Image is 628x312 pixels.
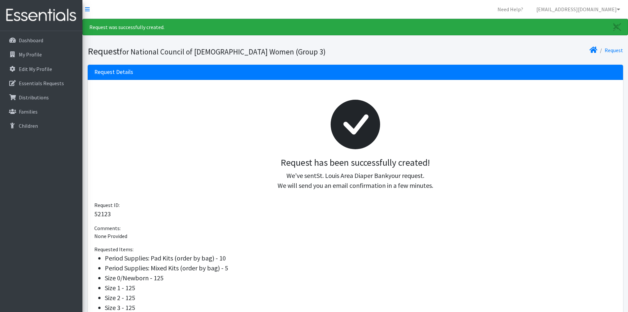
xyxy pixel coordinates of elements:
[3,62,80,76] a: Edit My Profile
[19,122,38,129] p: Children
[3,105,80,118] a: Families
[94,69,133,76] h3: Request Details
[492,3,528,16] a: Need Help?
[19,66,52,72] p: Edit My Profile
[105,253,616,263] li: Period Supplies: Pad Kits (order by bag) - 10
[94,209,616,219] p: 52123
[19,37,43,44] p: Dashboard
[94,202,120,208] span: Request ID:
[105,273,616,283] li: Size 0/Newborn - 125
[3,48,80,61] a: My Profile
[94,233,127,239] span: None Provided
[3,77,80,90] a: Essentials Requests
[605,47,623,53] a: Request
[19,94,49,101] p: Distributions
[120,47,326,56] small: for National Council of [DEMOGRAPHIC_DATA] Women (Group 3)
[105,293,616,303] li: Size 2 - 125
[607,19,628,35] a: Close
[3,34,80,47] a: Dashboard
[3,119,80,132] a: Children
[19,51,42,58] p: My Profile
[316,171,388,180] span: St. Louis Area Diaper Bank
[19,80,64,87] p: Essentials Requests
[105,263,616,273] li: Period Supplies: Mixed Kits (order by bag) - 5
[531,3,625,16] a: [EMAIL_ADDRESS][DOMAIN_NAME]
[82,19,628,35] div: Request was successfully created.
[94,246,134,253] span: Requested Items:
[3,4,80,26] img: HumanEssentials
[3,91,80,104] a: Distributions
[88,46,353,57] h1: Request
[94,225,121,231] span: Comments:
[100,171,611,191] p: We've sent your request. We will send you an email confirmation in a few minutes.
[19,108,38,115] p: Families
[100,157,611,168] h3: Request has been successfully created!
[105,283,616,293] li: Size 1 - 125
